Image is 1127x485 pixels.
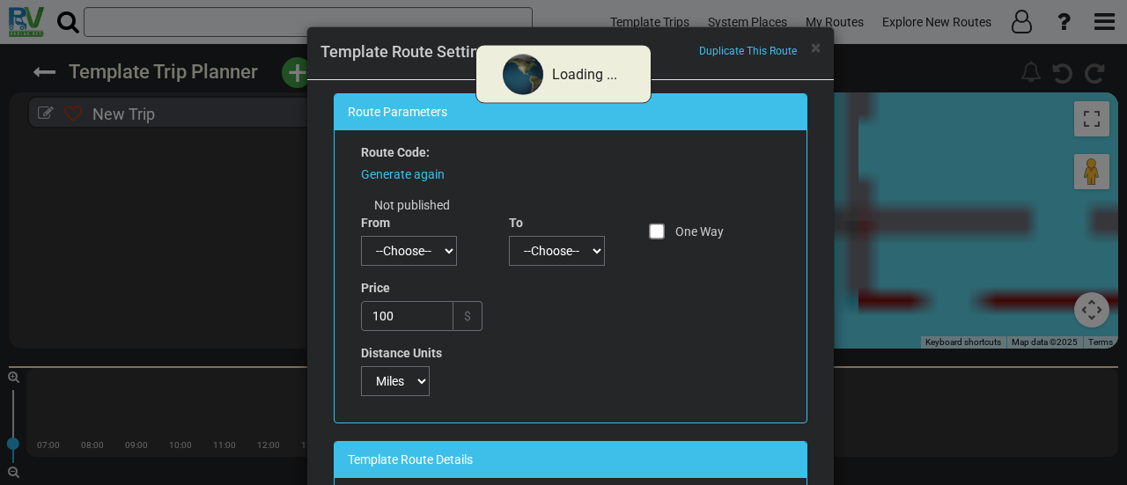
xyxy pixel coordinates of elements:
span: $ [453,301,482,331]
div: Route Parameters [335,94,807,130]
input: One Way [649,223,667,240]
a: Generate again [361,167,445,181]
h4: Template Route Settings [320,40,821,63]
span: Duplicate This Route [699,45,797,57]
span: × [811,37,821,58]
label: Route Code: [361,143,430,161]
span: Not published [374,198,450,212]
button: Close [811,39,821,57]
span: One Way [675,224,724,239]
label: To [509,214,523,231]
label: Distance Units [361,344,442,362]
label: Price [361,279,390,297]
div: Loading ... [552,65,617,85]
label: From [361,214,390,231]
div: Template Route Details [335,442,807,478]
